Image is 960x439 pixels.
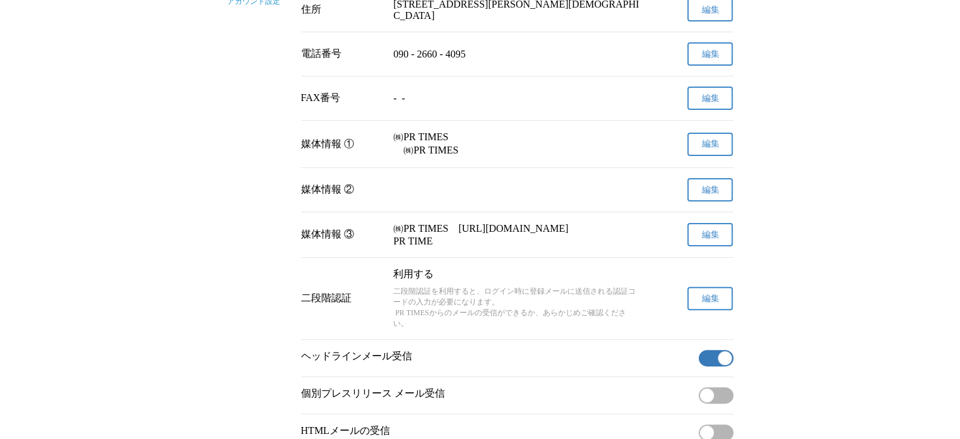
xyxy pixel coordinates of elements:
button: 編集 [687,42,733,66]
button: 編集 [687,133,733,156]
p: 二段階認証を利用すると、ログイン時に登録メールに送信される認証コードの入力が必要になります。 PR TIMESからのメールの受信ができるか、あらかじめご確認ください。 [393,286,641,329]
div: 二段階認証 [301,292,384,305]
span: 編集 [701,229,719,241]
button: 編集 [687,178,733,201]
div: 媒体情報 ③ [301,228,384,241]
p: - - [393,93,641,104]
p: ㈱PR TIMES ㈱PR TIMES [393,131,641,157]
span: 編集 [701,138,719,150]
span: 編集 [701,184,719,196]
div: FAX番号 [301,92,384,105]
div: 媒体情報 ② [301,183,384,196]
div: 住所 [301,3,384,16]
p: 個別プレスリリース メール受信 [301,387,694,400]
span: 編集 [701,93,719,104]
p: ヘッドラインメール受信 [301,350,694,363]
p: ㈱PR TIMES [URL][DOMAIN_NAME] PR TIME [393,222,641,247]
span: 編集 [701,293,719,304]
span: 編集 [701,49,719,60]
button: 編集 [687,87,733,110]
div: 媒体情報 ① [301,138,384,151]
div: 電話番号 [301,47,384,61]
p: 090 - 2660 - 4095 [393,49,641,60]
p: 利用する [393,268,641,281]
button: 編集 [687,287,733,310]
button: 編集 [687,223,733,246]
span: 編集 [701,4,719,16]
p: HTMLメールの受信 [301,424,694,438]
